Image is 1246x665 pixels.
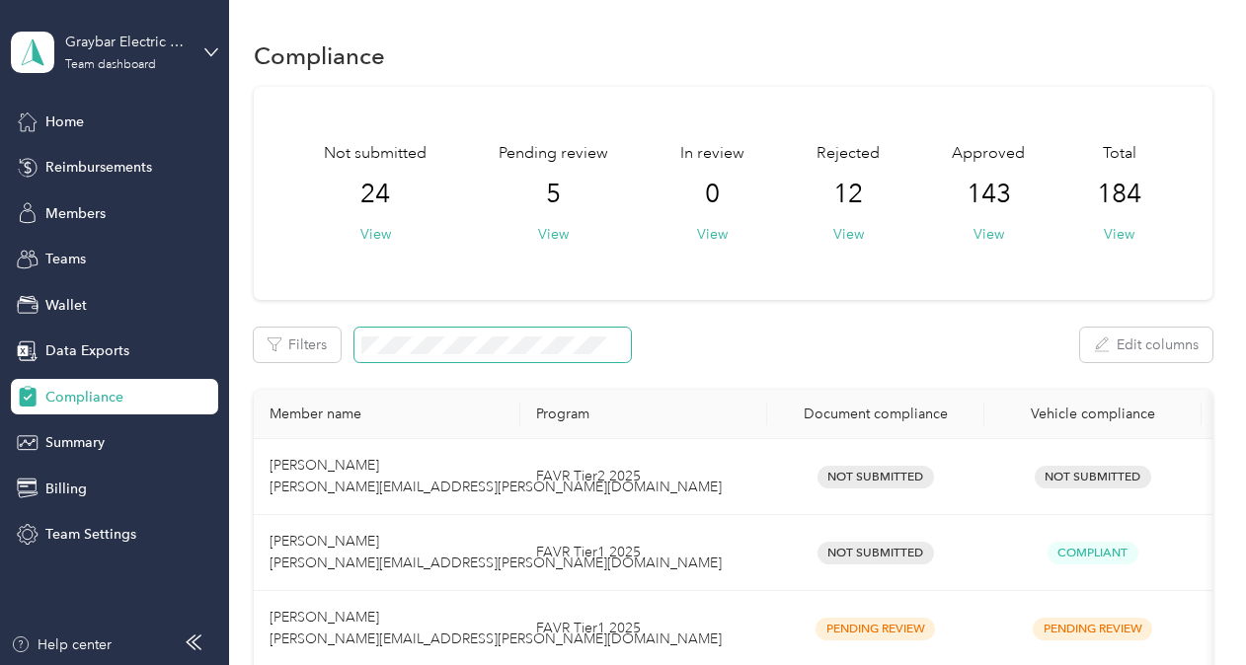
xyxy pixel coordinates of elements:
[816,618,935,640] span: Pending Review
[254,390,520,439] th: Member name
[45,479,87,499] span: Billing
[45,157,152,178] span: Reimbursements
[1135,554,1246,665] iframe: Everlance-gr Chat Button Frame
[546,179,561,210] span: 5
[499,142,608,166] span: Pending review
[360,179,390,210] span: 24
[1000,406,1186,422] div: Vehicle compliance
[520,439,767,515] td: FAVR Tier2 2025
[45,249,86,269] span: Teams
[11,634,112,655] button: Help center
[967,179,1011,210] span: 143
[324,142,427,166] span: Not submitted
[1097,179,1141,210] span: 184
[1080,328,1212,362] button: Edit columns
[65,59,156,71] div: Team dashboard
[45,295,87,316] span: Wallet
[833,224,864,245] button: View
[1035,466,1151,488] span: Not Submitted
[65,32,189,52] div: Graybar Electric Company, Inc
[45,203,106,224] span: Members
[1048,542,1138,564] span: Compliant
[520,390,767,439] th: Program
[270,609,722,647] span: [PERSON_NAME] [PERSON_NAME][EMAIL_ADDRESS][PERSON_NAME][DOMAIN_NAME]
[697,224,728,245] button: View
[254,328,341,362] button: Filters
[680,142,744,166] span: In review
[952,142,1025,166] span: Approved
[1103,142,1136,166] span: Total
[818,466,934,488] span: Not Submitted
[270,533,722,571] span: [PERSON_NAME] [PERSON_NAME][EMAIL_ADDRESS][PERSON_NAME][DOMAIN_NAME]
[973,224,1004,245] button: View
[270,457,722,495] span: [PERSON_NAME] [PERSON_NAME][EMAIL_ADDRESS][PERSON_NAME][DOMAIN_NAME]
[45,432,105,453] span: Summary
[45,340,129,361] span: Data Exports
[783,406,969,422] div: Document compliance
[360,224,391,245] button: View
[45,524,136,545] span: Team Settings
[818,542,934,564] span: Not Submitted
[45,111,84,132] span: Home
[833,179,863,210] span: 12
[1033,618,1152,640] span: Pending Review
[817,142,880,166] span: Rejected
[705,179,720,210] span: 0
[1104,224,1134,245] button: View
[520,515,767,591] td: FAVR Tier1 2025
[254,45,385,66] h1: Compliance
[538,224,569,245] button: View
[45,387,123,407] span: Compliance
